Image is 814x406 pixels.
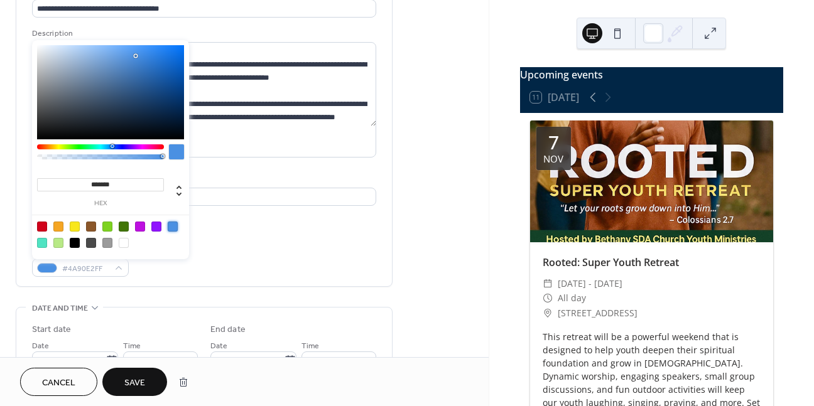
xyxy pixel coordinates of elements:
div: ​ [543,306,553,321]
label: hex [37,200,164,207]
div: #FFFFFF [119,238,129,248]
div: #BD10E0 [135,222,145,232]
span: Date [210,339,227,353]
div: #7ED321 [102,222,112,232]
span: Date [32,339,49,353]
button: Cancel [20,368,97,396]
div: ​ [543,276,553,291]
div: #4A4A4A [86,238,96,248]
div: Start date [32,323,71,336]
div: Upcoming events [520,67,783,82]
span: #4A90E2FF [62,262,109,275]
div: Nov [543,154,563,164]
div: #9013FE [151,222,161,232]
div: #50E3C2 [37,238,47,248]
span: All day [558,291,586,306]
div: #000000 [70,238,80,248]
span: Save [124,377,145,390]
span: Time [301,339,319,353]
div: #F8E71C [70,222,80,232]
span: Cancel [42,377,75,390]
span: [DATE] - [DATE] [558,276,622,291]
div: 7 [548,133,559,152]
button: Save [102,368,167,396]
span: Date and time [32,302,88,315]
div: #F5A623 [53,222,63,232]
span: Time [123,339,141,353]
div: Rooted: Super Youth Retreat [530,255,773,270]
div: #9B9B9B [102,238,112,248]
span: [STREET_ADDRESS] [558,306,638,321]
div: End date [210,323,246,336]
div: Location [32,173,374,186]
div: Description [32,27,374,40]
div: #4A90E2 [168,222,178,232]
div: #D0021B [37,222,47,232]
div: #B8E986 [53,238,63,248]
div: ​ [543,291,553,306]
div: #8B572A [86,222,96,232]
div: #417505 [119,222,129,232]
